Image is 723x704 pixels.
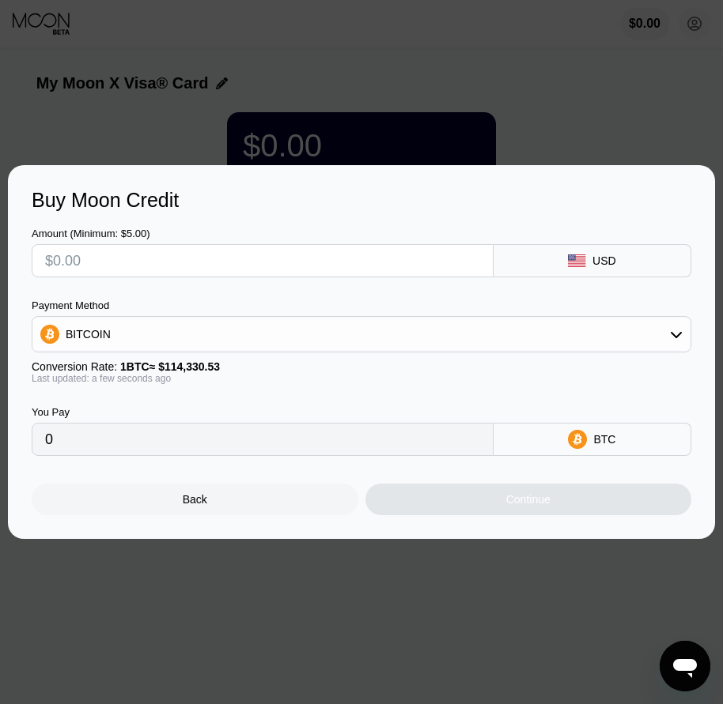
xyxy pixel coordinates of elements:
[183,493,207,506] div: Back
[32,189,691,212] div: Buy Moon Credit
[32,406,494,418] div: You Pay
[32,360,691,373] div: Conversion Rate:
[45,245,480,277] input: $0.00
[32,484,358,515] div: Back
[32,299,691,311] div: Payment Method
[120,360,220,373] span: 1 BTC ≈ $114,330.53
[32,228,494,239] div: Amount (Minimum: $5.00)
[593,433,615,446] div: BTC
[660,641,710,691] iframe: Button to launch messaging window
[32,318,691,350] div: BITCOIN
[592,254,616,267] div: USD
[66,328,111,341] div: BITCOIN
[32,373,691,384] div: Last updated: a few seconds ago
